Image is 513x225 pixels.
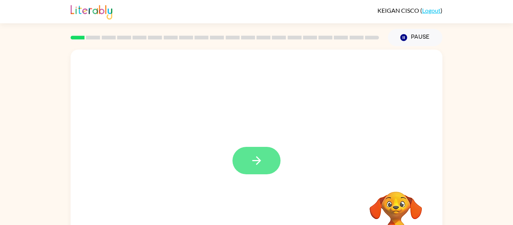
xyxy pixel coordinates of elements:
a: Logout [422,7,441,14]
button: Pause [388,29,442,46]
div: ( ) [377,7,442,14]
span: KEIGAN CISCO [377,7,420,14]
img: Literably [71,3,112,20]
